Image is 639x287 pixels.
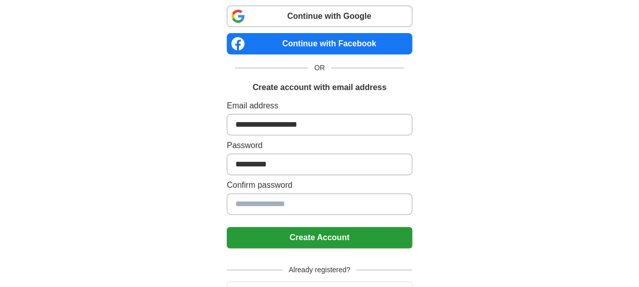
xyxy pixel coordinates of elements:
a: Continue with Facebook [227,33,412,54]
span: Already registered? [283,265,356,275]
span: OR [308,63,331,73]
a: Continue with Google [227,6,412,27]
button: Create Account [227,227,412,248]
label: Password [227,139,412,152]
label: Email address [227,100,412,112]
h1: Create account with email address [253,81,386,94]
label: Confirm password [227,179,412,191]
